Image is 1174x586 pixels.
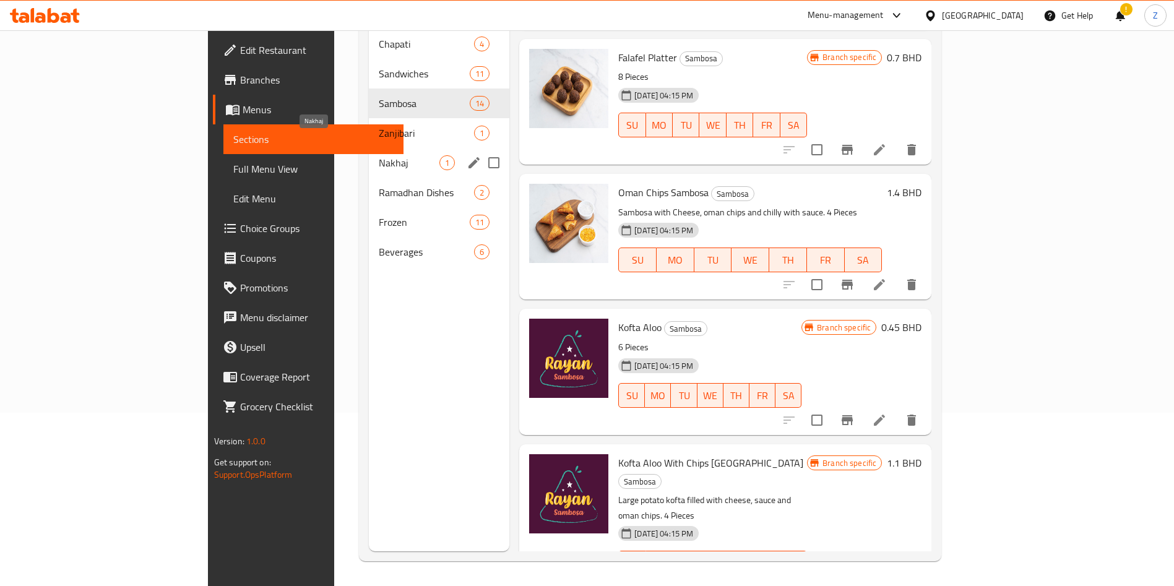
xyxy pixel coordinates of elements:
[470,68,489,80] span: 11
[379,126,474,140] span: Zanjibari
[651,116,668,134] span: MO
[650,387,666,405] span: MO
[727,113,753,137] button: TH
[470,96,490,111] div: items
[618,69,807,85] p: 8 Pieces
[662,251,689,269] span: MO
[379,37,474,51] span: Chapati
[369,24,509,272] nav: Menu sections
[780,387,796,405] span: SA
[942,9,1024,22] div: [GEOGRAPHIC_DATA]
[881,319,922,336] h6: 0.45 BHD
[699,113,726,137] button: WE
[671,383,697,408] button: TU
[369,237,509,267] div: Beverages6
[808,8,884,23] div: Menu-management
[785,116,802,134] span: SA
[624,116,641,134] span: SU
[440,157,454,169] span: 1
[872,277,887,292] a: Edit menu item
[213,95,404,124] a: Menus
[694,248,732,272] button: TU
[240,43,394,58] span: Edit Restaurant
[213,392,404,421] a: Grocery Checklist
[233,132,394,147] span: Sections
[618,183,709,202] span: Oman Chips Sambosa
[678,116,694,134] span: TU
[240,340,394,355] span: Upsell
[680,51,722,66] span: Sambosa
[665,322,707,336] span: Sambosa
[474,126,490,140] div: items
[618,113,645,137] button: SU
[699,551,726,575] button: WE
[214,433,244,449] span: Version:
[832,405,862,435] button: Branch-specific-item
[233,191,394,206] span: Edit Menu
[240,369,394,384] span: Coverage Report
[240,251,394,265] span: Coupons
[213,35,404,65] a: Edit Restaurant
[754,387,770,405] span: FR
[618,340,801,355] p: 6 Pieces
[629,90,698,101] span: [DATE] 04:15 PM
[897,135,926,165] button: delete
[897,270,926,299] button: delete
[369,59,509,88] div: Sandwiches11
[618,205,882,220] p: Sambosa with Cheese, oman chips and chilly with sauce. 4 Pieces
[369,148,509,178] div: Nakhaj1edit
[474,185,490,200] div: items
[697,383,723,408] button: WE
[618,48,677,67] span: Falafel Platter
[470,217,489,228] span: 11
[379,185,474,200] span: Ramadhan Dishes
[240,221,394,236] span: Choice Groups
[213,213,404,243] a: Choice Groups
[624,387,640,405] span: SU
[732,116,748,134] span: TH
[465,153,483,172] button: edit
[1153,9,1158,22] span: Z
[240,72,394,87] span: Branches
[753,113,780,137] button: FR
[470,98,489,110] span: 14
[475,127,489,139] span: 1
[673,113,699,137] button: TU
[618,493,807,524] p: Large potato kofta filled with cheese, sauce and oman chips. 4 Pieces
[872,413,887,428] a: Edit menu item
[645,383,671,408] button: MO
[529,49,608,128] img: Falafel Platter
[845,248,883,272] button: SA
[223,184,404,213] a: Edit Menu
[475,246,489,258] span: 6
[711,186,754,201] div: Sambosa
[213,273,404,303] a: Promotions
[676,387,692,405] span: TU
[727,551,753,575] button: TH
[379,215,470,230] div: Frozen
[723,383,749,408] button: TH
[664,321,707,336] div: Sambosa
[619,475,661,489] span: Sambosa
[753,551,780,575] button: FR
[804,137,830,163] span: Select to update
[897,405,926,435] button: delete
[475,38,489,50] span: 4
[680,51,723,66] div: Sambosa
[749,383,775,408] button: FR
[369,88,509,118] div: Sambosa14
[699,251,727,269] span: TU
[379,244,474,259] span: Beverages
[704,116,721,134] span: WE
[246,433,265,449] span: 1.0.0
[818,457,881,469] span: Branch specific
[758,116,775,134] span: FR
[872,142,887,157] a: Edit menu item
[712,187,754,201] span: Sambosa
[379,66,470,81] span: Sandwiches
[369,178,509,207] div: Ramadhan Dishes2
[629,528,698,540] span: [DATE] 04:15 PM
[379,96,470,111] span: Sambosa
